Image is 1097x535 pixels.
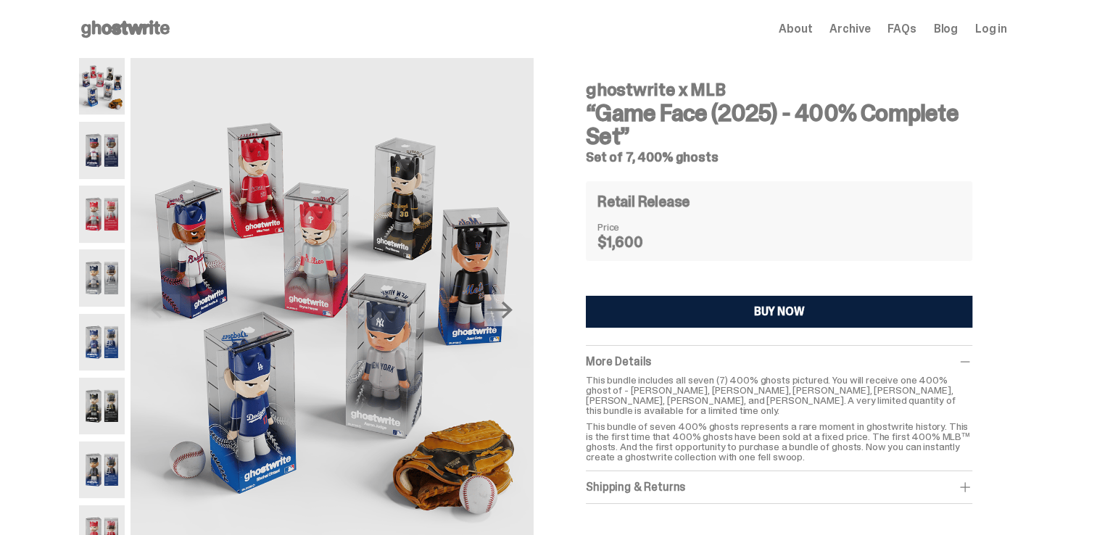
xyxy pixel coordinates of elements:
img: 06-ghostwrite-mlb-game-face-complete-set-paul-skenes.png [79,378,125,434]
button: Next [484,294,516,326]
dd: $1,600 [597,235,670,249]
p: This bundle includes all seven (7) 400% ghosts pictured. You will receive one 400% ghost of - [PE... [586,375,972,415]
a: Log in [975,23,1007,35]
div: Shipping & Returns [586,480,972,494]
h3: “Game Face (2025) - 400% Complete Set” [586,101,972,148]
span: More Details [586,354,651,369]
img: 02-ghostwrite-mlb-game-face-complete-set-ronald-acuna-jr.png [79,122,125,178]
h5: Set of 7, 400% ghosts [586,151,972,164]
a: FAQs [887,23,916,35]
div: BUY NOW [754,306,805,318]
a: Archive [829,23,870,35]
p: This bundle of seven 400% ghosts represents a rare moment in ghostwrite history. This is the firs... [586,421,972,462]
h4: Retail Release [597,194,690,209]
a: Blog [934,23,958,35]
img: 01-ghostwrite-mlb-game-face-complete-set.png [79,58,125,115]
img: 04-ghostwrite-mlb-game-face-complete-set-aaron-judge.png [79,249,125,306]
h4: ghostwrite x MLB [586,81,972,99]
img: 05-ghostwrite-mlb-game-face-complete-set-shohei-ohtani.png [79,314,125,370]
a: About [779,23,812,35]
img: 03-ghostwrite-mlb-game-face-complete-set-bryce-harper.png [79,186,125,242]
button: BUY NOW [586,296,972,328]
dt: Price [597,222,670,232]
img: 07-ghostwrite-mlb-game-face-complete-set-juan-soto.png [79,441,125,498]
